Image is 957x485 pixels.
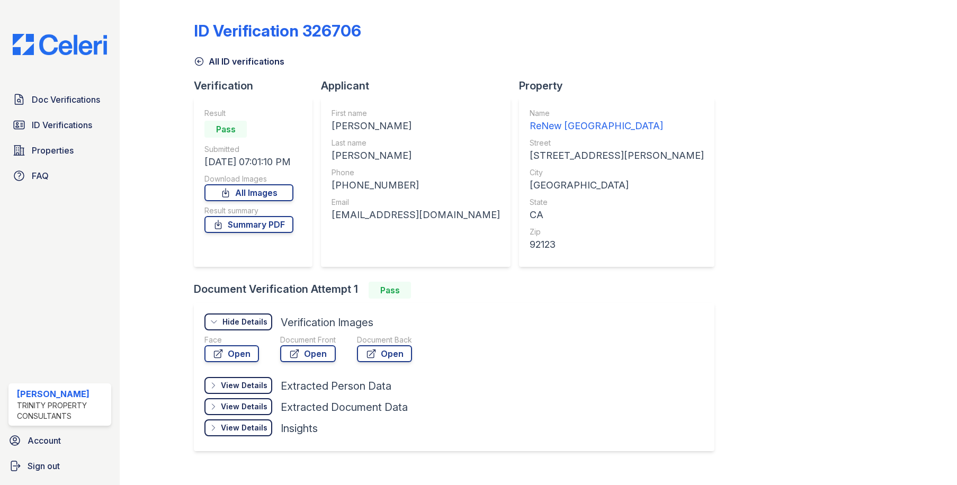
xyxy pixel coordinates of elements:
[194,282,723,299] div: Document Verification Attempt 1
[4,455,115,477] a: Sign out
[204,174,293,184] div: Download Images
[17,388,107,400] div: [PERSON_NAME]
[281,421,318,436] div: Insights
[204,335,259,345] div: Face
[204,345,259,362] a: Open
[32,119,92,131] span: ID Verifications
[32,144,74,157] span: Properties
[332,148,500,163] div: [PERSON_NAME]
[332,178,500,193] div: [PHONE_NUMBER]
[530,208,704,222] div: CA
[530,108,704,133] a: Name ReNew [GEOGRAPHIC_DATA]
[530,148,704,163] div: [STREET_ADDRESS][PERSON_NAME]
[204,184,293,201] a: All Images
[369,282,411,299] div: Pass
[321,78,519,93] div: Applicant
[281,379,391,393] div: Extracted Person Data
[332,197,500,208] div: Email
[194,78,321,93] div: Verification
[194,21,361,40] div: ID Verification 326706
[530,119,704,133] div: ReNew [GEOGRAPHIC_DATA]
[222,317,267,327] div: Hide Details
[280,335,336,345] div: Document Front
[194,55,284,68] a: All ID verifications
[204,121,247,138] div: Pass
[530,167,704,178] div: City
[204,108,293,119] div: Result
[530,227,704,237] div: Zip
[221,380,267,391] div: View Details
[281,400,408,415] div: Extracted Document Data
[530,138,704,148] div: Street
[332,167,500,178] div: Phone
[332,138,500,148] div: Last name
[280,345,336,362] a: Open
[332,108,500,119] div: First name
[8,140,111,161] a: Properties
[204,205,293,216] div: Result summary
[530,108,704,119] div: Name
[913,443,946,474] iframe: chat widget
[530,178,704,193] div: [GEOGRAPHIC_DATA]
[530,237,704,252] div: 92123
[204,216,293,233] a: Summary PDF
[357,335,412,345] div: Document Back
[32,169,49,182] span: FAQ
[8,165,111,186] a: FAQ
[204,155,293,169] div: [DATE] 07:01:10 PM
[8,89,111,110] a: Doc Verifications
[281,315,373,330] div: Verification Images
[519,78,723,93] div: Property
[221,401,267,412] div: View Details
[28,434,61,447] span: Account
[332,208,500,222] div: [EMAIL_ADDRESS][DOMAIN_NAME]
[4,430,115,451] a: Account
[8,114,111,136] a: ID Verifications
[332,119,500,133] div: [PERSON_NAME]
[17,400,107,421] div: Trinity Property Consultants
[28,460,60,472] span: Sign out
[32,93,100,106] span: Doc Verifications
[530,197,704,208] div: State
[204,144,293,155] div: Submitted
[4,34,115,55] img: CE_Logo_Blue-a8612792a0a2168367f1c8372b55b34899dd931a85d93a1a3d3e32e68fde9ad4.png
[221,423,267,433] div: View Details
[357,345,412,362] a: Open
